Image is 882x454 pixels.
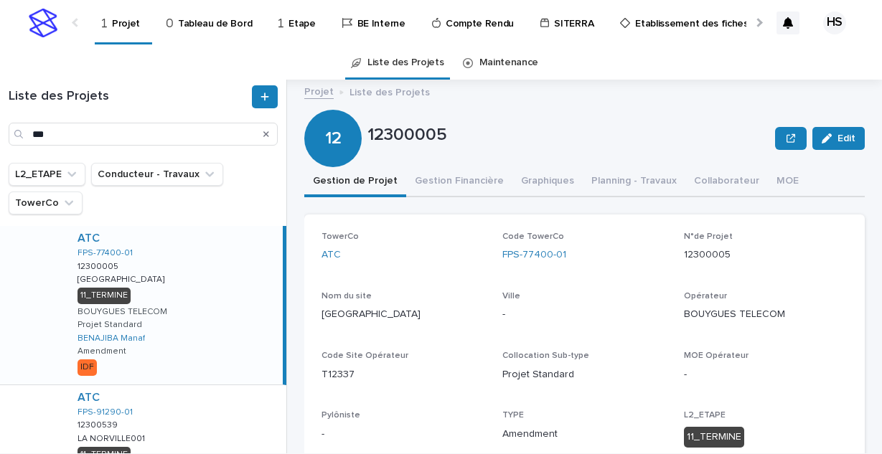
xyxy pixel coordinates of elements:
[838,133,855,143] span: Edit
[684,427,744,448] div: 11_TERMINE
[502,292,520,301] span: Ville
[78,248,133,258] a: FPS-77400-01
[304,82,334,99] a: Projet
[502,367,666,382] p: Projet Standard
[684,247,848,263] p: 12300005
[502,411,524,420] span: TYPE
[9,123,278,146] input: Search
[685,167,768,197] button: Collaborateur
[78,407,133,417] a: FPS-91290-01
[78,417,121,430] p: 12300539
[367,125,769,146] p: 12300005
[322,367,485,382] p: T12337
[812,127,865,150] button: Edit
[78,307,167,317] p: BOUYGUES TELECOM
[78,431,148,444] p: LA NORVILLE001
[78,259,121,272] p: 12300005
[684,411,726,420] span: L2_ETAPE
[502,307,666,322] p: -
[684,351,749,360] span: MOE Opérateur
[322,427,485,442] p: -
[78,320,142,330] p: Projet Standard
[322,307,485,322] p: [GEOGRAPHIC_DATA]
[9,163,85,186] button: L2_ETAPE
[78,391,100,405] a: ATC
[9,191,83,214] button: TowerCo
[684,232,733,241] span: N°de Projet
[406,167,512,197] button: Gestion Financière
[512,167,583,197] button: Graphiques
[768,167,807,197] button: MOE
[684,307,848,322] p: BOUYGUES TELECOM
[823,11,846,34] div: HS
[367,46,444,80] a: Liste des Projets
[78,288,131,303] div: 11_TERMINE
[349,83,430,99] p: Liste des Projets
[322,411,360,420] span: Pylôniste
[502,427,666,442] p: Amendment
[479,46,539,80] a: Maintenance
[29,9,57,37] img: stacker-logo-s-only.png
[304,70,362,148] div: 12
[583,167,685,197] button: Planning - Travaux
[322,247,341,263] a: ATC
[9,89,249,105] h1: Liste des Projets
[78,334,145,344] a: BENAJIBA Manaf
[78,272,167,285] p: [GEOGRAPHIC_DATA]
[502,247,566,263] a: FPS-77400-01
[78,346,126,356] p: Amendment
[684,367,848,382] p: -
[304,167,406,197] button: Gestion de Projet
[502,232,564,241] span: Code TowerCo
[78,359,97,375] div: IDF
[78,232,100,245] a: ATC
[322,351,408,360] span: Code Site Opérateur
[502,351,589,360] span: Collocation Sub-type
[91,163,223,186] button: Conducteur - Travaux
[684,292,727,301] span: Opérateur
[322,232,359,241] span: TowerCo
[322,292,372,301] span: Nom du site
